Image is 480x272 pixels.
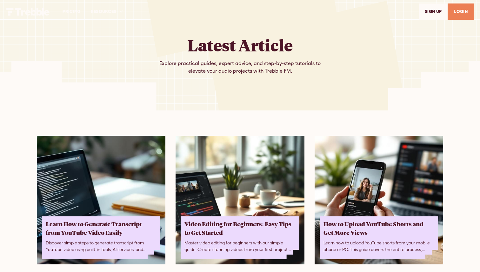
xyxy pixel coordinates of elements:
img: Learn How to Generate Transcript from YouTube Video Easily [37,136,165,264]
div: RESOURCES [86,1,129,23]
h2: Latest Article [187,36,293,55]
a: SIGn UP [419,3,448,20]
img: Video Editing for Beginners: Easy Tips to Get Started [176,136,304,264]
a: LOGIN [448,3,474,20]
div: RESOURCES [91,8,117,15]
div: Learn how to upload YouTube shorts from your mobile phone or PC. This guide covers the entire pro... [323,237,430,253]
div: Discover simple steps to generate transcript from YouTube video using built-in tools, AI services... [46,237,153,253]
div: Learn How to Generate Transcript from YouTube Video Easily [46,220,153,237]
img: Trebble Logo - AI Podcast Editor [6,8,50,16]
a: home [6,7,50,15]
a: How to Upload YouTube Shorts and Get More ViewsLearn how to upload YouTube shorts from your mobil... [315,136,443,264]
img: How to Upload YouTube Shorts and Get More Views [315,136,443,264]
a: PRICING [57,1,85,23]
div: How to Upload YouTube Shorts and Get More Views [323,220,430,237]
div: Video Editing for Beginners: Easy Tips to Get Started [184,220,291,237]
a: Video Editing for Beginners: Easy Tips to Get StartedMaster video editing for beginners with our ... [176,136,304,264]
div: Master video editing for beginners with our simple guide. Create stunning videos from your first ... [184,237,291,253]
a: Learn How to Generate Transcript from YouTube Video EasilyDiscover simple steps to generate trans... [37,136,165,264]
div: Explore practical guides, expert advice, and step-by-step tutorials to elevate your audio project... [151,60,329,75]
